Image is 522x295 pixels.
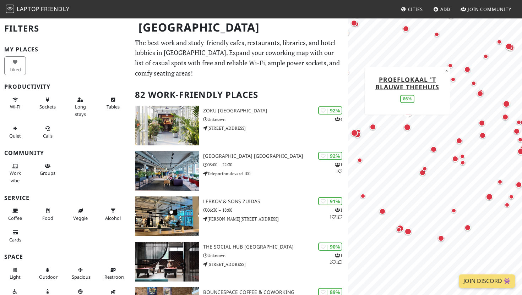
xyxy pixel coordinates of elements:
span: Veggie [73,215,88,221]
p: Unknown [203,252,348,259]
p: 4 [335,116,342,123]
a: Aristo Meeting Center Amsterdam | 92% 11 [GEOGRAPHIC_DATA] [GEOGRAPHIC_DATA] 08:00 – 22:30 Telepo... [131,151,348,191]
button: Restroom [102,264,124,283]
div: Map marker [395,226,403,234]
button: Wi-Fi [4,94,26,113]
div: Map marker [359,192,367,200]
a: Zoku Amsterdam | 92% 4 Zoku [GEOGRAPHIC_DATA] Unknown [STREET_ADDRESS] [131,106,348,145]
span: Stable Wi-Fi [10,104,20,110]
div: Map marker [403,108,413,118]
div: Map marker [446,61,455,70]
div: Map marker [354,127,363,136]
div: Map marker [477,118,486,128]
div: Map marker [446,10,456,20]
div: Map marker [450,206,458,215]
div: Map marker [458,152,467,161]
div: Map marker [349,128,359,138]
div: Map marker [482,52,490,61]
div: Map marker [504,41,514,51]
span: Join Community [468,6,511,12]
span: Add [440,6,451,12]
img: Aristo Meeting Center Amsterdam [135,151,199,191]
button: Calls [37,123,59,141]
div: Map marker [436,234,446,243]
div: Map marker [455,136,464,145]
a: LaptopFriendly LaptopFriendly [6,3,70,16]
p: The best work and study-friendly cafes, restaurants, libraries, and hotel lobbies in [GEOGRAPHIC_... [135,38,344,78]
div: | 90% [318,243,342,251]
h3: Service [4,195,126,201]
div: Map marker [349,18,359,28]
div: Map marker [418,168,427,177]
div: Map marker [352,20,361,28]
span: People working [10,170,21,183]
div: Map marker [355,156,364,165]
span: Cities [408,6,423,12]
div: | 92% [318,152,342,160]
a: Cities [398,3,426,16]
button: Work vibe [4,160,26,186]
p: 1 2 1 [330,252,342,266]
button: Coffee [4,205,26,224]
button: Outdoor [37,264,59,283]
button: Long stays [70,94,91,120]
p: 1 1 [335,161,342,175]
button: Tables [102,94,124,113]
div: Map marker [512,127,521,136]
h3: The Social Hub [GEOGRAPHIC_DATA] [203,244,348,250]
p: 06:30 – 18:00 [203,207,348,213]
div: Map marker [401,24,410,33]
div: Map marker [368,122,377,132]
div: Map marker [495,38,504,46]
p: 08:00 – 22:30 [203,161,348,168]
div: Map marker [477,88,485,96]
span: Spacious [72,274,91,280]
a: Join Community [458,3,514,16]
span: Credit cards [9,236,21,243]
button: Groups [37,160,59,179]
span: Quiet [9,133,21,139]
span: Coffee [8,215,22,221]
button: Cards [4,227,26,245]
div: Map marker [507,193,516,201]
button: Spacious [70,264,91,283]
div: Map marker [478,131,487,140]
div: Map marker [469,79,478,88]
div: Map marker [402,122,412,132]
img: LaptopFriendly [6,5,14,13]
p: [PERSON_NAME][STREET_ADDRESS] [203,216,348,222]
h3: Productivity [4,83,126,90]
div: Map marker [463,65,472,74]
h3: Zoku [GEOGRAPHIC_DATA] [203,108,348,114]
div: Map marker [503,201,511,209]
p: 1 1 1 [330,207,342,220]
div: Map marker [458,158,467,167]
button: Sockets [37,94,59,113]
p: [STREET_ADDRESS] [203,125,348,132]
div: Map marker [449,75,457,84]
div: Map marker [429,145,438,154]
button: Quiet [4,123,26,141]
div: Map marker [378,207,387,216]
p: Teleportboulevard 100 [203,170,348,177]
div: Map marker [506,43,516,52]
button: Alcohol [102,205,124,224]
div: Map marker [353,130,362,139]
span: Power sockets [39,104,56,110]
h3: [GEOGRAPHIC_DATA] [GEOGRAPHIC_DATA] [203,153,348,159]
p: [STREET_ADDRESS] [203,261,348,268]
div: Map marker [463,223,472,232]
div: Map marker [475,89,485,98]
div: Map marker [484,192,494,202]
button: Close popup [443,67,450,74]
button: Light [4,264,26,283]
p: Unknown [203,116,348,123]
button: Veggie [70,205,91,224]
img: The Social Hub Amsterdam City [135,242,199,282]
div: Map marker [409,106,418,115]
div: Map marker [501,112,510,122]
a: Join Discord 👾 [459,274,515,288]
a: Lebkov & Sons Zuidas | 91% 111 Lebkov & Sons Zuidas 06:30 – 18:00 [PERSON_NAME][STREET_ADDRESS] [131,196,348,236]
span: Restroom [104,274,125,280]
div: Map marker [395,223,405,233]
